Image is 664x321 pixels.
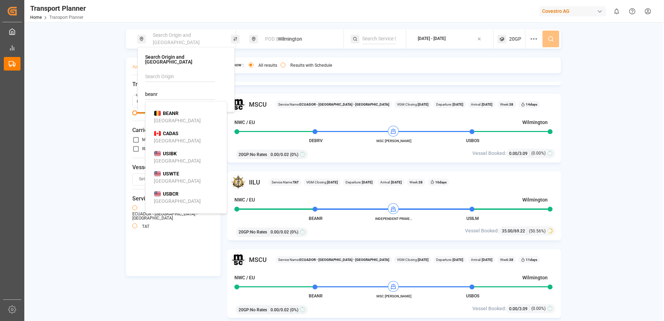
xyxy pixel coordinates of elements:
[509,150,530,157] div: /
[234,274,255,281] h4: NWC / EU
[278,102,389,107] span: Service Name:
[271,151,289,158] span: 0.00 / 0.02
[375,294,413,299] span: MSC [PERSON_NAME]
[471,102,492,107] span: Arrival:
[142,138,154,142] label: MSCU
[306,180,338,185] span: VGM Closing:
[250,151,267,158] span: No Rates
[522,196,548,204] h4: Wilmington
[519,306,528,311] span: 3.09
[472,150,506,157] span: Vessel Booked:
[436,257,463,262] span: Departure:
[30,15,42,20] a: Home
[142,224,149,229] label: TAT
[154,137,201,145] div: [GEOGRAPHIC_DATA]
[526,258,537,262] b: 11 days
[290,229,298,235] span: (0%)
[290,151,298,158] span: (0%)
[258,63,277,67] label: All results
[290,307,298,313] span: (0%)
[231,253,246,267] img: Carrier
[509,35,521,43] span: 20GP
[522,119,548,126] h4: Wilmington
[299,258,389,262] b: ECUADOR - [GEOGRAPHIC_DATA] - [GEOGRAPHIC_DATA]
[418,102,429,106] b: [DATE]
[154,110,161,116] img: country
[154,151,161,156] img: country
[418,36,446,42] div: [DATE] - [DATE]
[309,216,323,221] span: BEANR
[346,180,373,185] span: Departure:
[154,171,161,176] img: country
[526,102,537,106] b: 14 days
[261,33,336,46] div: Wilmington
[362,34,396,44] input: Search Service String
[132,195,214,203] span: Service String
[609,3,624,19] button: show 0 new notifications
[132,126,214,134] span: Carrier SCAC
[299,102,389,106] b: ECUADOR - [GEOGRAPHIC_DATA] - [GEOGRAPHIC_DATA]
[502,229,513,233] span: 35.00
[234,119,255,126] h4: NWC / EU
[153,32,200,45] span: Search Origin and [GEOGRAPHIC_DATA]
[509,305,530,312] div: /
[502,227,527,234] div: /
[293,180,299,184] b: TAT
[249,178,260,187] span: IILU
[397,257,429,262] span: VGM Closing:
[509,151,517,156] span: 0.00
[539,6,606,16] div: Covestro AG
[145,55,227,64] h4: Search Origin and [GEOGRAPHIC_DATA]
[500,102,513,107] span: Week:
[132,80,214,89] span: Transit Time
[145,89,215,100] input: Search POL
[132,212,214,221] label: ECUADOR - [GEOGRAPHIC_DATA] - [GEOGRAPHIC_DATA]
[250,307,267,313] span: No Rates
[539,5,609,18] button: Covestro AG
[309,294,323,298] span: BEANR
[239,307,250,313] span: 20GP :
[154,178,201,185] div: [GEOGRAPHIC_DATA]
[163,151,177,156] b: USIBK
[142,147,149,151] label: IILU
[250,229,267,235] span: No Rates
[436,102,463,107] span: Departure:
[375,216,413,221] span: INDEPENDENT PRIMERO
[132,163,214,172] span: Vessel Name
[154,131,161,136] img: country
[375,138,413,143] span: MSC [PERSON_NAME]
[145,72,215,82] input: Search Origin
[514,229,525,233] span: 69.22
[154,198,201,205] div: [GEOGRAPHIC_DATA]
[249,100,267,109] span: MSCU
[154,191,161,197] img: country
[509,102,513,106] b: 38
[154,117,201,124] div: [GEOGRAPHIC_DATA]
[239,229,250,235] span: 20GP :
[481,258,492,262] b: [DATE]
[465,227,499,234] span: Vessel Booked:
[410,32,489,46] button: [DATE] - [DATE]
[309,138,323,143] span: DEBRV
[163,110,179,116] b: BEANR
[435,180,447,184] b: 16 days
[249,255,267,264] span: MSCU
[231,97,246,112] img: Carrier
[290,63,332,67] label: Results with Schedule
[397,102,429,107] span: VGM Closing:
[231,62,243,68] span: Show :
[409,180,423,185] span: Week:
[234,196,255,204] h4: NWC / EU
[154,157,201,165] div: [GEOGRAPHIC_DATA]
[390,180,402,184] b: [DATE]
[509,258,513,262] b: 38
[361,180,373,184] b: [DATE]
[271,307,289,313] span: 0.00 / 0.02
[624,3,640,19] button: Help Center
[466,216,479,221] span: USILM
[163,171,179,176] b: USWTE
[466,138,479,143] span: USBOS
[132,110,137,115] span: Minimum
[481,102,492,106] b: [DATE]
[418,258,429,262] b: [DATE]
